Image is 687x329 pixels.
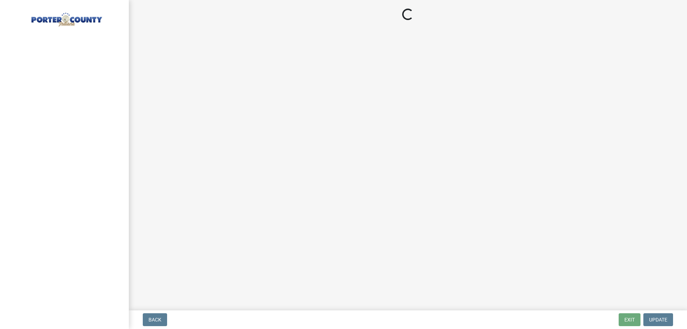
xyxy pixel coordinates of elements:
button: Exit [619,313,640,326]
span: Back [148,317,161,323]
span: Update [649,317,667,323]
button: Back [143,313,167,326]
img: Porter County, Indiana [14,8,117,28]
button: Update [643,313,673,326]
